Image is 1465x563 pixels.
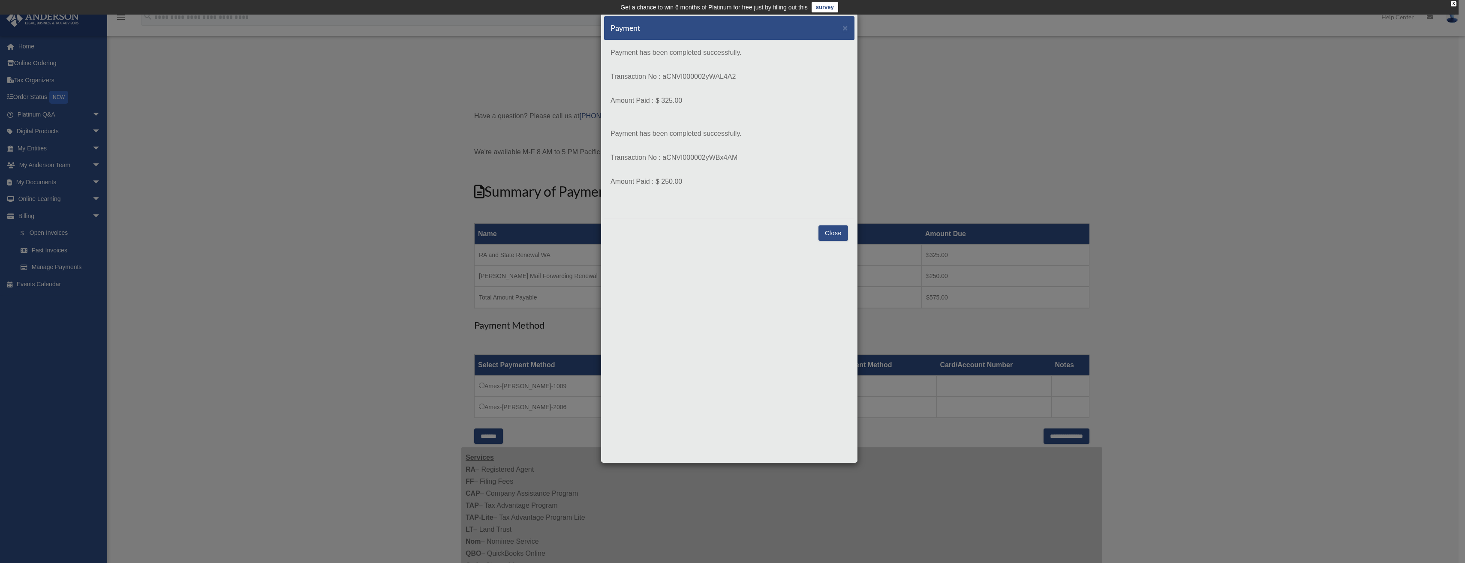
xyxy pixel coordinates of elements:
[842,23,848,32] button: Close
[812,2,838,12] a: survey
[611,71,848,83] p: Transaction No : aCNVI000002yWAL4A2
[842,23,848,33] span: ×
[611,176,848,188] p: Amount Paid : $ 250.00
[620,2,808,12] div: Get a chance to win 6 months of Platinum for free just by filling out this
[611,23,641,33] h5: Payment
[611,95,848,107] p: Amount Paid : $ 325.00
[611,152,848,164] p: Transaction No : aCNVI000002yWBx4AM
[611,128,848,140] p: Payment has been completed successfully.
[1451,1,1456,6] div: close
[818,225,848,241] button: Close
[611,47,848,59] p: Payment has been completed successfully.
